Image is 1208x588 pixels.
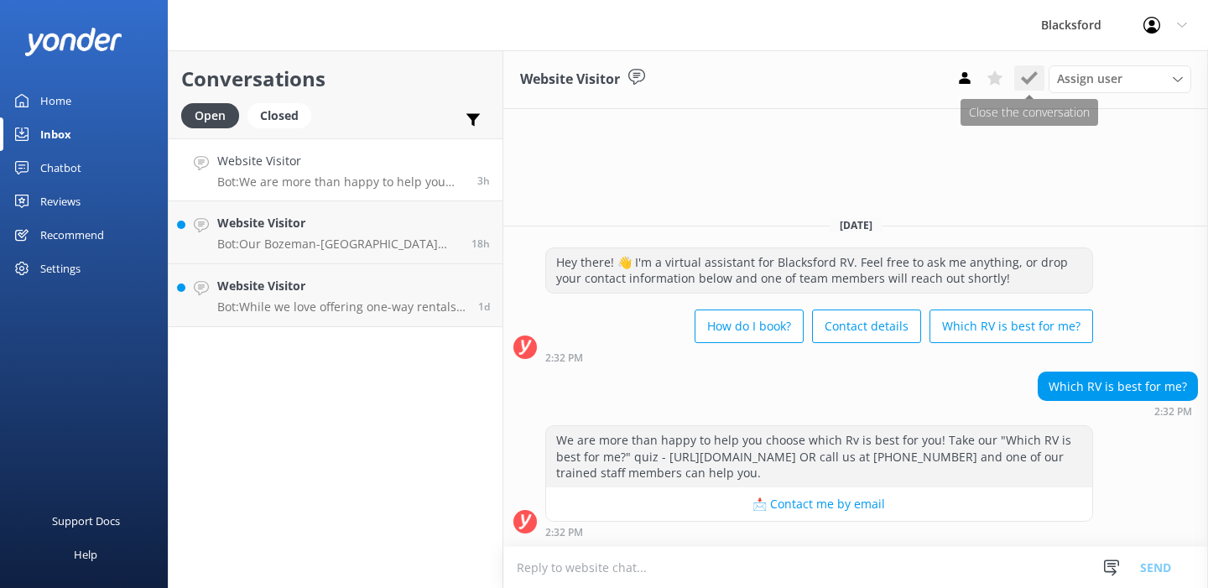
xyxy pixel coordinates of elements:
button: How do I book? [695,310,804,343]
a: Website VisitorBot:We are more than happy to help you choose which Rv is best for you! Take our "... [169,138,502,201]
a: Website VisitorBot:While we love offering one-way rentals and try to accommodate requests as best... [169,264,502,327]
span: [DATE] [830,218,883,232]
div: Support Docs [52,504,120,538]
div: Closed [247,103,311,128]
div: Chatbot [40,151,81,185]
h4: Website Visitor [217,152,465,170]
img: yonder-white-logo.png [25,28,122,55]
h4: Website Visitor [217,214,459,232]
strong: 2:32 PM [545,528,583,538]
span: 11:25pm 13-Aug-2025 (UTC -06:00) America/Chihuahua [471,237,490,251]
p: Bot: While we love offering one-way rentals and try to accommodate requests as best we can, it ca... [217,299,466,315]
button: Which RV is best for me? [929,310,1093,343]
div: Open [181,103,239,128]
div: Which RV is best for me? [1039,372,1197,401]
div: 02:32pm 14-Aug-2025 (UTC -06:00) America/Chihuahua [1038,405,1198,417]
span: 02:32pm 14-Aug-2025 (UTC -06:00) America/Chihuahua [477,174,490,188]
div: Hey there! 👋 I'm a virtual assistant for Blacksford RV. Feel free to ask me anything, or drop you... [546,248,1092,293]
p: Bot: We are more than happy to help you choose which Rv is best for you! Take our "Which RV is be... [217,174,465,190]
button: 📩 Contact me by email [546,487,1092,521]
div: Reviews [40,185,81,218]
div: Home [40,84,71,117]
p: Bot: Our Bozeman-[GEOGRAPHIC_DATA] location is open from May to October annually. For more inform... [217,237,459,252]
div: Recommend [40,218,104,252]
h2: Conversations [181,63,490,95]
div: We are more than happy to help you choose which Rv is best for you! Take our "Which RV is best fo... [546,426,1092,487]
div: 02:32pm 14-Aug-2025 (UTC -06:00) America/Chihuahua [545,526,1093,538]
div: Settings [40,252,81,285]
div: 02:32pm 14-Aug-2025 (UTC -06:00) America/Chihuahua [545,351,1093,363]
strong: 2:32 PM [1154,407,1192,417]
button: Contact details [812,310,921,343]
a: Open [181,106,247,124]
div: Help [74,538,97,571]
a: Closed [247,106,320,124]
div: Inbox [40,117,71,151]
span: 01:54pm 13-Aug-2025 (UTC -06:00) America/Chihuahua [478,299,490,314]
h3: Website Visitor [520,69,620,91]
div: Assign User [1049,65,1191,92]
h4: Website Visitor [217,277,466,295]
strong: 2:32 PM [545,353,583,363]
a: Website VisitorBot:Our Bozeman-[GEOGRAPHIC_DATA] location is open from May to October annually. F... [169,201,502,264]
span: Assign user [1057,70,1122,88]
